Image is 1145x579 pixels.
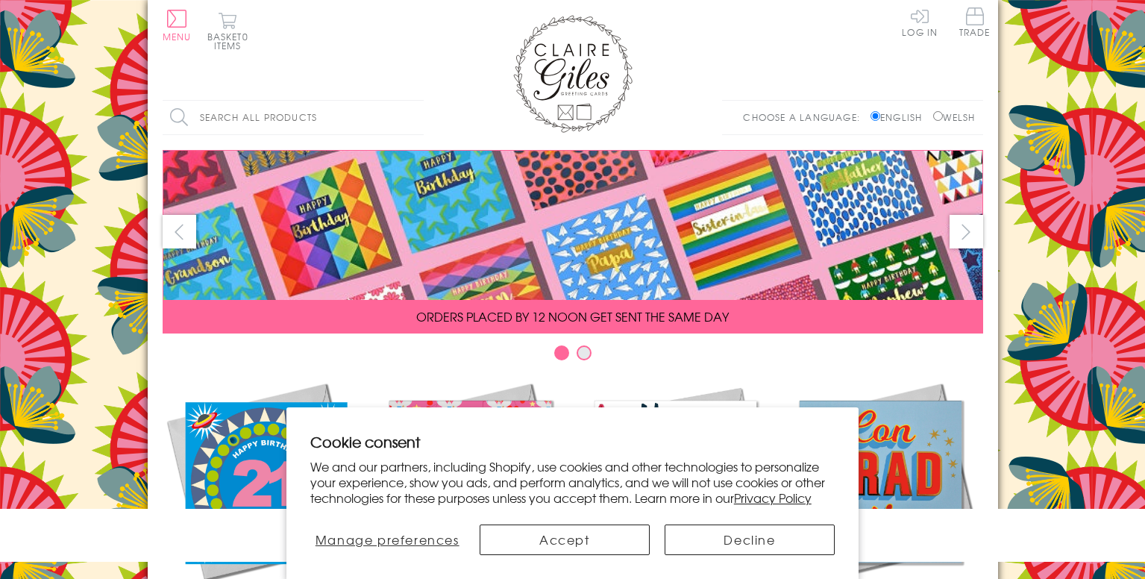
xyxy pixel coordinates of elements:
h2: Cookie consent [310,431,835,452]
a: Log In [902,7,938,37]
button: Carousel Page 2 [577,345,592,360]
span: Menu [163,30,192,43]
button: Menu [163,10,192,41]
button: Decline [665,525,835,555]
p: We and our partners, including Shopify, use cookies and other technologies to personalize your ex... [310,459,835,505]
button: Basket0 items [207,12,248,50]
input: Search all products [163,101,424,134]
button: Carousel Page 1 (Current Slide) [554,345,569,360]
button: Manage preferences [310,525,465,555]
input: Welsh [933,111,943,121]
a: Privacy Policy [734,489,812,507]
label: Welsh [933,110,976,124]
span: Trade [959,7,991,37]
div: Carousel Pagination [163,345,983,368]
button: prev [163,215,196,248]
p: Choose a language: [743,110,868,124]
a: Trade [959,7,991,40]
img: Claire Giles Greetings Cards [513,15,633,133]
span: ORDERS PLACED BY 12 NOON GET SENT THE SAME DAY [416,307,729,325]
label: English [870,110,929,124]
button: next [950,215,983,248]
span: Manage preferences [316,531,459,548]
input: Search [409,101,424,134]
button: Accept [480,525,650,555]
input: English [870,111,880,121]
span: 0 items [214,30,248,52]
